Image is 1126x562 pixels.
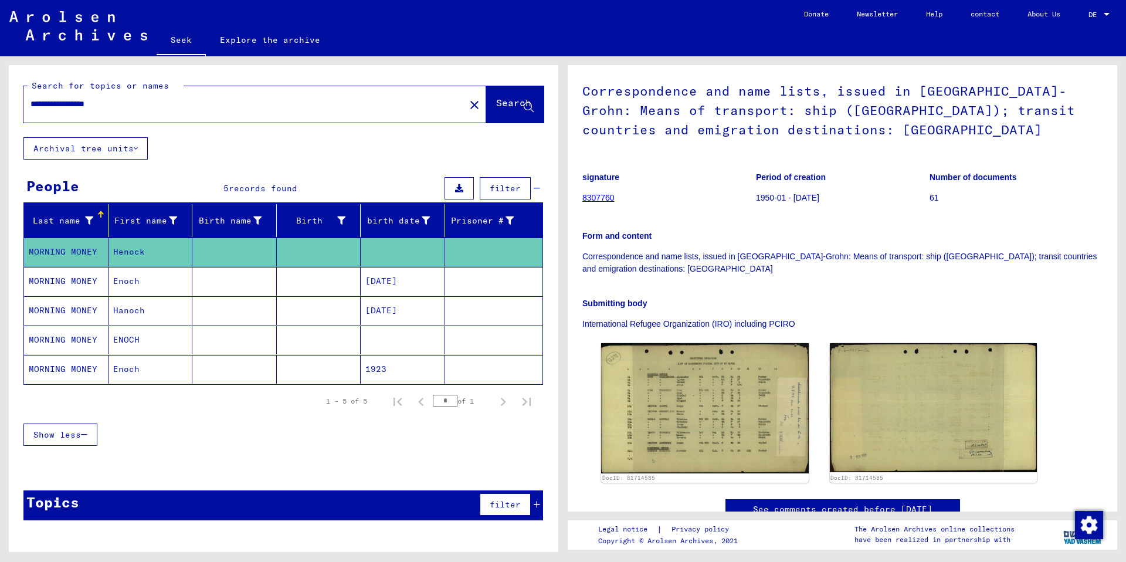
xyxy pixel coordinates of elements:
[753,503,932,516] a: See comments created before [DATE]
[1074,510,1103,539] div: Change consent
[598,536,738,545] font: Copyright © Arolsen Archives, 2021
[753,504,932,514] font: See comments created before [DATE]
[113,364,140,374] font: Enoch
[206,26,334,54] a: Explore the archive
[450,211,529,230] div: Prisoner #
[113,334,140,345] font: ENOCH
[223,183,229,194] font: 5
[582,319,795,329] font: International Refugee Organization (IRO) including PCIRO
[445,204,543,237] mat-header-cell: Prisoner #
[26,493,79,511] font: Topics
[365,276,397,286] font: [DATE]
[582,231,652,241] font: Form and content
[281,211,361,230] div: Birth
[1027,9,1060,18] font: About Us
[490,499,521,510] font: filter
[220,35,320,45] font: Explore the archive
[29,246,97,257] font: MORNING MONEY
[386,390,409,413] button: First page
[926,9,942,18] font: Help
[662,523,743,536] a: Privacy policy
[29,334,97,345] font: MORNING MONEY
[671,524,729,533] font: Privacy policy
[467,98,481,112] mat-icon: close
[157,26,206,56] a: Seek
[490,183,521,194] font: filter
[602,475,655,481] a: DocID: 81714585
[457,397,474,405] font: of 1
[229,183,297,194] font: records found
[857,9,898,18] font: Newsletter
[657,524,662,534] font: |
[756,193,819,202] font: 1950-01 - [DATE]
[197,211,276,230] div: Birth name
[930,172,1017,182] font: Number of documents
[598,523,657,536] a: Legal notice
[582,252,1097,273] font: Correspondence and name lists, issued in [GEOGRAPHIC_DATA]-Grohn: Means of transport: ship ([GEOG...
[29,276,97,286] font: MORNING MONEY
[29,211,108,230] div: Last name
[582,172,619,182] font: signature
[756,172,826,182] font: Period of creation
[854,524,1015,533] font: The Arolsen Archives online collections
[29,364,97,374] font: MORNING MONEY
[113,211,192,230] div: First name
[515,390,538,413] button: Last page
[192,204,277,237] mat-header-cell: Birth name
[114,215,167,226] font: First name
[1088,10,1097,19] font: DE
[113,305,145,316] font: Hanoch
[582,299,647,308] font: Submitting body
[23,137,148,160] button: Archival tree units
[1061,520,1105,549] img: yv_logo.png
[29,305,97,316] font: MORNING MONEY
[9,11,147,40] img: Arolsen_neg.svg
[23,424,97,446] button: Show less
[33,215,80,226] font: Last name
[365,364,386,374] font: 1923
[361,204,445,237] mat-header-cell: birth date
[409,390,433,413] button: Previous page
[830,343,1037,472] img: 002.jpg
[930,193,939,202] font: 61
[463,93,486,116] button: Clear
[296,215,323,226] font: Birth
[582,193,615,202] a: 8307760
[971,9,999,18] font: contact
[32,80,169,91] font: Search for topics or names
[108,204,193,237] mat-header-cell: First name
[601,343,809,473] img: 001.jpg
[480,493,531,516] button: filter
[804,9,829,18] font: Donate
[830,475,883,481] a: DocID: 81714585
[582,83,1075,138] font: Correspondence and name lists, issued in [GEOGRAPHIC_DATA]-Grohn: Means of transport: ship ([GEOG...
[171,35,192,45] font: Seek
[480,177,531,199] button: filter
[24,204,108,237] mat-header-cell: Last name
[33,429,81,440] font: Show less
[365,211,445,230] div: birth date
[854,535,1010,544] font: have been realized in partnership with
[491,390,515,413] button: Next page
[496,97,531,109] font: Search
[486,86,544,123] button: Search
[451,215,504,226] font: Prisoner #
[1075,511,1103,539] img: Change consent
[33,143,134,154] font: Archival tree units
[199,215,252,226] font: Birth name
[113,276,140,286] font: Enoch
[326,397,367,405] font: 1 – 5 of 5
[365,305,397,316] font: [DATE]
[367,215,420,226] font: birth date
[113,246,145,257] font: Henock
[598,524,647,533] font: Legal notice
[26,177,79,195] font: People
[277,204,361,237] mat-header-cell: Birth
